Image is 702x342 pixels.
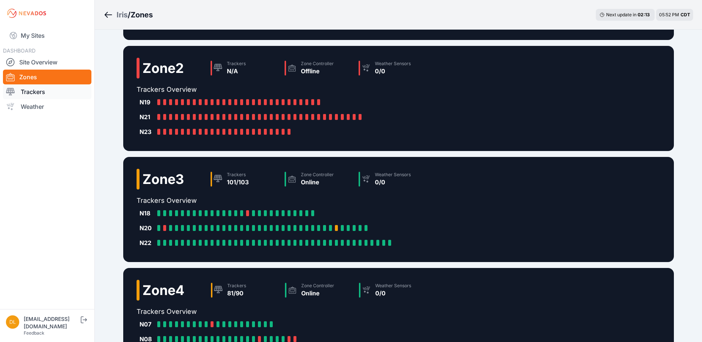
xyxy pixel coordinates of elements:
h2: Trackers Overview [137,195,430,206]
div: N19 [140,98,154,107]
h2: Zone 4 [142,283,184,298]
a: Trackers101/103 [208,169,282,190]
div: Online [301,178,334,187]
div: Weather Sensors [375,283,411,289]
span: / [128,10,131,20]
div: N21 [140,113,154,121]
a: My Sites [3,27,91,44]
div: 81/90 [227,289,246,298]
img: dlay@prim.com [6,315,19,329]
a: Weather [3,99,91,114]
div: Online [301,289,334,298]
a: Site Overview [3,55,91,70]
div: Offline [301,67,334,76]
div: 0/0 [375,289,411,298]
h2: Trackers Overview [137,84,430,95]
a: Weather Sensors0/0 [356,280,430,301]
div: [EMAIL_ADDRESS][DOMAIN_NAME] [24,315,79,330]
div: N20 [140,224,154,232]
span: CDT [681,12,690,17]
div: N23 [140,127,154,136]
a: Feedback [24,330,44,336]
div: Zone Controller [301,283,334,289]
h3: Zones [131,10,153,20]
a: Iris [117,10,128,20]
nav: Breadcrumb [104,5,153,24]
div: 0/0 [375,178,411,187]
div: N/A [227,67,246,76]
a: Trackers [3,84,91,99]
div: Trackers [227,172,249,178]
span: Next update in [606,12,636,17]
div: N18 [140,209,154,218]
div: 02 : 13 [638,12,651,18]
div: Weather Sensors [375,172,411,178]
a: Trackers81/90 [208,280,282,301]
a: Weather Sensors0/0 [356,58,430,78]
div: Weather Sensors [375,61,411,67]
a: TrackersN/A [208,58,282,78]
a: Zones [3,70,91,84]
div: Trackers [227,283,246,289]
span: 05:52 PM [659,12,679,17]
div: N22 [140,238,154,247]
div: N07 [140,320,154,329]
div: 101/103 [227,178,249,187]
div: Trackers [227,61,246,67]
h2: Trackers Overview [137,306,430,317]
h2: Zone 3 [142,172,184,187]
img: Nevados [6,7,47,19]
div: Zone Controller [301,172,334,178]
div: Zone Controller [301,61,334,67]
span: DASHBOARD [3,47,36,54]
a: Weather Sensors0/0 [356,169,430,190]
div: 0/0 [375,67,411,76]
h2: Zone 2 [142,61,184,76]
